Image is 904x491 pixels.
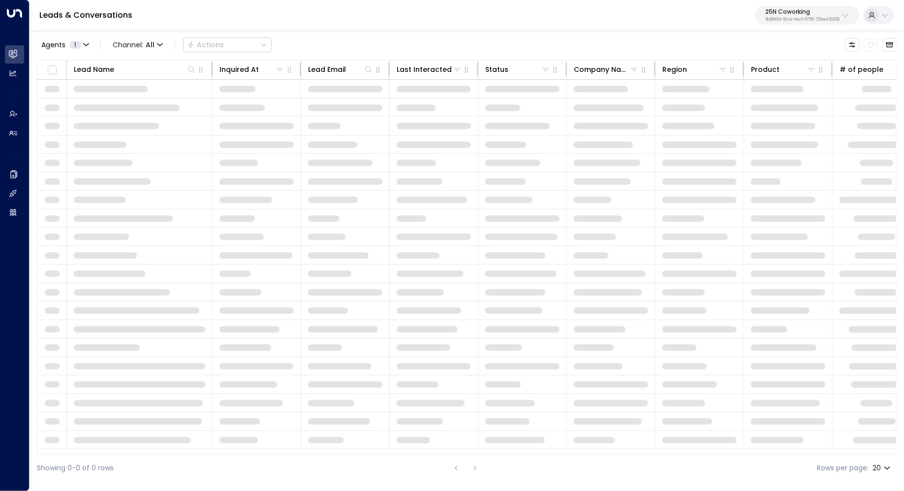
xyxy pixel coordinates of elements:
button: Archived Leads [883,38,897,52]
div: Lead Email [308,64,346,75]
div: Inquired At [219,64,259,75]
div: Lead Email [308,64,374,75]
div: Inquired At [219,64,285,75]
div: Region [662,64,728,75]
div: Button group with a nested menu [183,37,272,52]
button: Customize [845,38,859,52]
div: Showing 0-0 of 0 rows [37,463,114,473]
div: Product [751,64,816,75]
button: Channel:All [109,38,167,52]
button: 25N Coworking3b9800f4-81ca-4ec0-8758-72fbe4763f36 [755,6,859,25]
button: Actions [183,37,272,52]
p: 25N Coworking [765,9,840,15]
p: 3b9800f4-81ca-4ec0-8758-72fbe4763f36 [765,18,840,22]
div: # of people [840,64,883,75]
a: Leads & Conversations [39,9,132,21]
div: Product [751,64,779,75]
div: Lead Name [74,64,196,75]
div: Last Interacted [397,64,462,75]
button: Agents1 [37,38,93,52]
div: Status [485,64,551,75]
div: Company Name [574,64,639,75]
span: Agents [41,41,65,48]
div: Status [485,64,508,75]
div: Last Interacted [397,64,452,75]
div: 20 [873,461,893,475]
div: Actions [187,40,224,49]
label: Rows per page: [817,463,869,473]
div: Lead Name [74,64,114,75]
span: All [146,41,155,49]
span: 1 [69,41,81,49]
span: Channel: [109,38,167,52]
span: Refresh [864,38,878,52]
nav: pagination navigation [450,462,481,474]
div: Region [662,64,687,75]
div: Company Name [574,64,629,75]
